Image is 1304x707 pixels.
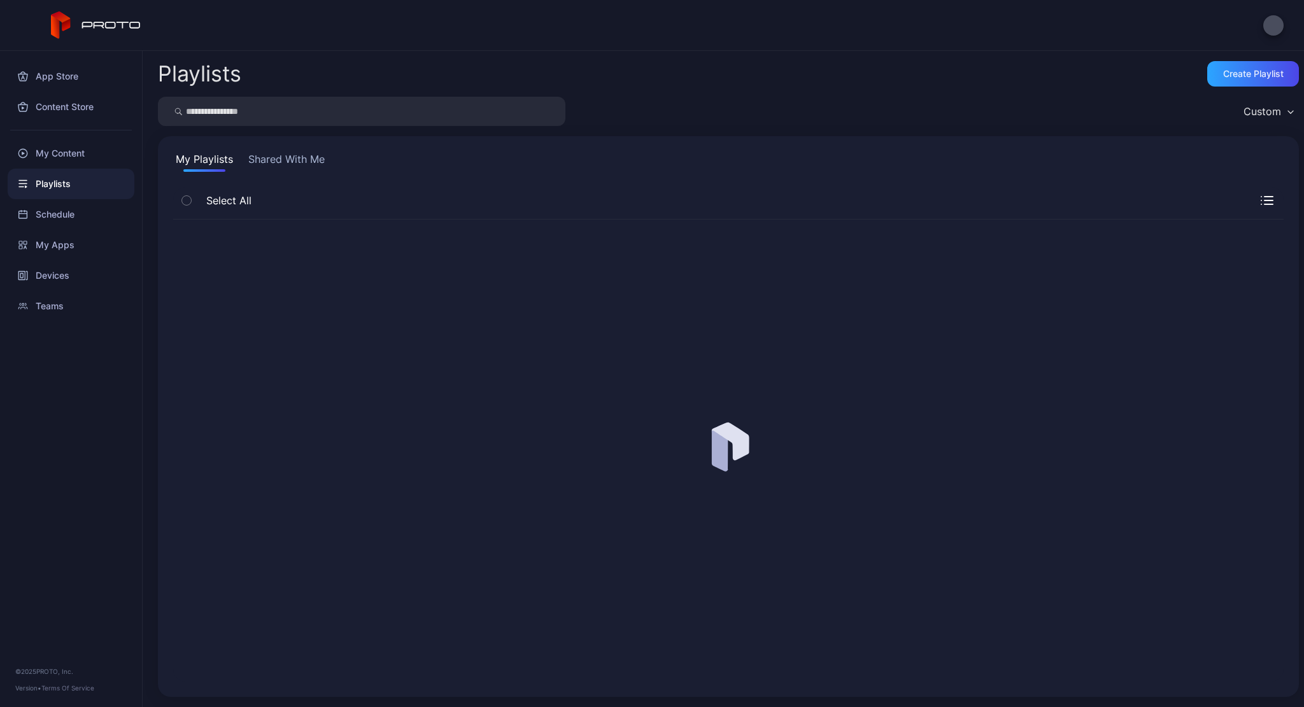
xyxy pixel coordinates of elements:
div: © 2025 PROTO, Inc. [15,666,127,676]
a: My Apps [8,230,134,260]
div: Custom [1244,105,1281,118]
button: Custom [1237,97,1299,126]
a: Devices [8,260,134,291]
span: Version • [15,684,41,692]
a: Teams [8,291,134,321]
a: Content Store [8,92,134,122]
a: App Store [8,61,134,92]
a: Schedule [8,199,134,230]
h2: Playlists [158,62,241,85]
a: My Content [8,138,134,169]
div: Create Playlist [1223,69,1284,79]
a: Playlists [8,169,134,199]
button: My Playlists [173,151,236,172]
button: Create Playlist [1207,61,1299,87]
button: Shared With Me [246,151,327,172]
a: Terms Of Service [41,684,94,692]
span: Select All [200,193,252,208]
